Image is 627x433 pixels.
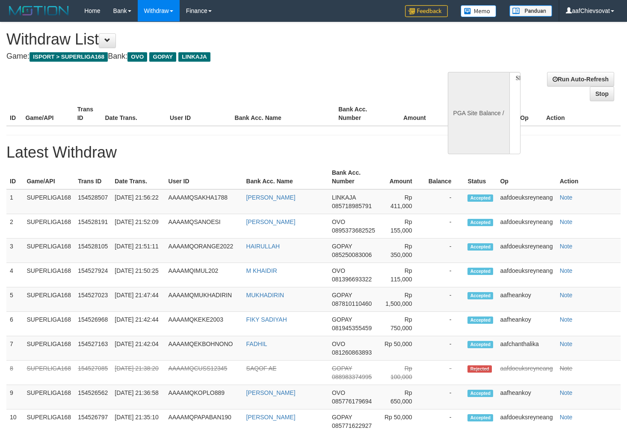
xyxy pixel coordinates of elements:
td: SUPERLIGA168 [23,263,74,287]
td: 7 [6,336,23,361]
div: PGA Site Balance / [448,72,509,154]
td: aafheankoy [497,287,556,312]
th: Trans ID [74,165,111,189]
td: - [425,287,464,312]
td: SUPERLIGA168 [23,312,74,336]
th: Trans ID [74,102,102,126]
td: [DATE] 21:50:25 [111,263,165,287]
th: Bank Acc. Number [328,165,379,189]
td: - [425,312,464,336]
td: 3 [6,239,23,263]
span: OVO [332,218,345,225]
td: SUPERLIGA168 [23,385,74,409]
span: 085771622927 [332,422,372,429]
td: - [425,214,464,239]
td: aafheankoy [497,385,556,409]
span: Accepted [467,292,493,299]
span: 088983374995 [332,373,372,380]
th: Game/API [22,102,74,126]
td: [DATE] 21:56:22 [111,189,165,214]
a: [PERSON_NAME] [246,414,296,421]
td: [DATE] 21:42:04 [111,336,165,361]
span: LINKAJA [332,194,356,201]
img: Button%20Memo.svg [461,5,497,17]
th: Action [543,102,621,126]
td: [DATE] 21:38:20 [111,361,165,385]
a: Note [560,243,573,250]
th: Action [556,165,621,189]
td: 154526968 [74,312,111,336]
td: AAAAMQEKBOHNONO [165,336,243,361]
img: MOTION_logo.png [6,4,71,17]
td: aafchanthalika [497,336,556,361]
td: AAAAMQKOPLO889 [165,385,243,409]
span: Accepted [467,243,493,251]
td: SUPERLIGA168 [23,287,74,312]
span: Accepted [467,268,493,275]
span: 085776179694 [332,398,372,405]
th: Bank Acc. Number [335,102,387,126]
td: 1 [6,189,23,214]
span: 087810110460 [332,300,372,307]
span: 081945355459 [332,325,372,331]
td: - [425,189,464,214]
td: Rp 50,000 [379,336,425,361]
span: Accepted [467,219,493,226]
span: GOPAY [332,292,352,299]
td: 154527924 [74,263,111,287]
td: aafdoeuksreyneang [497,189,556,214]
td: Rp 750,000 [379,312,425,336]
span: OVO [332,340,345,347]
img: panduan.png [509,5,552,17]
th: Status [464,165,497,189]
h4: Game: Bank: [6,52,409,61]
th: Date Trans. [111,165,165,189]
a: MUKHADIRIN [246,292,284,299]
td: SUPERLIGA168 [23,361,74,385]
td: Rp 650,000 [379,385,425,409]
th: Balance [439,102,486,126]
th: Date Trans. [101,102,166,126]
span: Accepted [467,414,493,421]
th: Amount [379,165,425,189]
td: Rp 100,000 [379,361,425,385]
span: 081396693322 [332,276,372,283]
td: [DATE] 21:42:44 [111,312,165,336]
td: 154527163 [74,336,111,361]
td: SUPERLIGA168 [23,189,74,214]
th: Balance [425,165,464,189]
td: 5 [6,287,23,312]
td: SUPERLIGA168 [23,336,74,361]
td: [DATE] 21:52:09 [111,214,165,239]
a: Note [560,316,573,323]
th: Bank Acc. Name [243,165,328,189]
td: Rp 1,500,000 [379,287,425,312]
a: FIKY SADIYAH [246,316,287,323]
span: Accepted [467,317,493,324]
th: Game/API [23,165,74,189]
h1: Latest Withdraw [6,144,621,161]
td: - [425,263,464,287]
td: AAAAMQSANOESI [165,214,243,239]
th: Amount [387,102,439,126]
td: aafdoeuksreyneang [497,214,556,239]
td: aafdoeuksreyneang [497,361,556,385]
span: Accepted [467,194,493,202]
span: Accepted [467,390,493,397]
td: 9 [6,385,23,409]
td: 6 [6,312,23,336]
span: OVO [127,52,147,62]
a: Note [560,267,573,274]
td: AAAAMQMUKHADIRIN [165,287,243,312]
a: [PERSON_NAME] [246,389,296,396]
td: Rp 155,000 [379,214,425,239]
span: GOPAY [332,316,352,323]
a: Note [560,414,573,421]
th: Op [517,102,543,126]
th: Bank Acc. Name [231,102,335,126]
td: Rp 411,000 [379,189,425,214]
span: 085250083006 [332,251,372,258]
h1: Withdraw List [6,31,409,48]
td: 154527023 [74,287,111,312]
a: FADHIL [246,340,267,347]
